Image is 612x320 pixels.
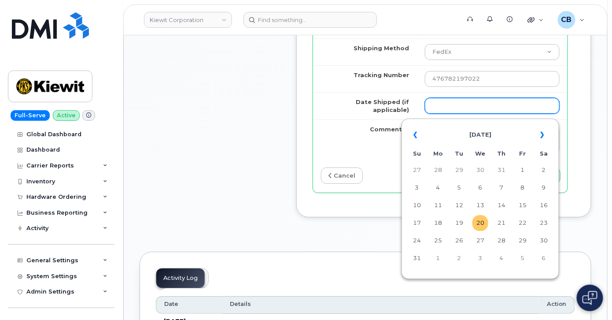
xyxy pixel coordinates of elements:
span: Date [164,300,178,308]
td: 2 [451,250,467,266]
td: 3 [409,180,425,196]
th: Su [409,147,425,160]
td: 27 [472,233,488,249]
td: 6 [536,250,552,266]
td: 1 [515,162,531,178]
label: Tracking Number [354,71,409,79]
td: 1 [430,250,446,266]
td: 27 [409,162,425,178]
th: [DATE] [430,124,531,145]
th: » [536,124,552,145]
td: 25 [430,233,446,249]
td: 10 [409,197,425,213]
td: 21 [494,215,509,231]
td: 30 [472,162,488,178]
td: 16 [536,197,552,213]
td: 23 [536,215,552,231]
label: Comments? [370,125,409,134]
td: 14 [494,197,509,213]
td: 9 [536,180,552,196]
td: 29 [451,162,467,178]
td: 24 [409,233,425,249]
span: Details [230,300,251,308]
td: 28 [494,233,509,249]
th: Sa [536,147,552,160]
td: 7 [494,180,509,196]
td: 28 [430,162,446,178]
th: Th [494,147,509,160]
td: 6 [472,180,488,196]
td: 5 [515,250,531,266]
td: 31 [409,250,425,266]
td: 4 [430,180,446,196]
td: 18 [430,215,446,231]
a: cancel [321,167,363,184]
td: 20 [472,215,488,231]
img: Open chat [583,291,597,305]
div: Quicklinks [521,11,550,29]
div: Chris Brian [552,11,591,29]
span: CB [561,15,572,25]
td: 15 [515,197,531,213]
th: Fr [515,147,531,160]
td: 8 [515,180,531,196]
td: 17 [409,215,425,231]
th: Action [539,296,575,314]
td: 22 [515,215,531,231]
td: 26 [451,233,467,249]
td: 13 [472,197,488,213]
td: 29 [515,233,531,249]
input: Find something... [243,12,377,28]
th: Tu [451,147,467,160]
td: 2 [536,162,552,178]
td: 3 [472,250,488,266]
td: 5 [451,180,467,196]
td: 11 [430,197,446,213]
td: 12 [451,197,467,213]
td: 30 [536,233,552,249]
td: 31 [494,162,509,178]
td: 4 [494,250,509,266]
label: Date Shipped (if applicable) [321,98,409,114]
td: 19 [451,215,467,231]
a: Kiewit Corporation [144,12,232,28]
th: We [472,147,488,160]
th: Mo [430,147,446,160]
th: « [409,124,425,145]
label: Shipping Method [354,44,409,52]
